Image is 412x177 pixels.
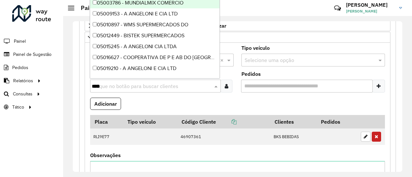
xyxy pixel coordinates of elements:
span: [PERSON_NAME] [346,8,394,14]
a: Contato Rápido [331,1,344,15]
span: Painel de Sugestão [13,51,51,58]
div: 05015245 - A ANGELONI CIA LTDA [90,41,220,52]
span: Painel [14,38,26,45]
button: Adicionar [90,98,121,110]
label: Tipo veículo [241,44,270,52]
div: 05019210 - A ANGELONI E CIA LTD [90,63,220,74]
th: Tipo veículo [123,115,177,128]
div: 05009153 - A ANGELONI E CIA LTD [90,8,220,19]
span: Pedidos [12,64,28,71]
div: 05019211 - A ANGELONI CIA LTDA [90,74,220,85]
span: Tático [12,104,24,111]
th: Placa [90,115,123,128]
div: 05010897 - WMS SUPERMERCADOS DO [90,19,220,30]
label: Observações [90,151,121,159]
h2: Painel de Sugestão - Editar registro [74,4,176,12]
td: BKS BEBIDAS [270,128,316,145]
div: 05012449 - BISTEK SUPERMERCADOS [90,30,220,41]
h3: [PERSON_NAME] [346,2,394,8]
th: Clientes [270,115,316,128]
th: Código Cliente [177,115,270,128]
td: 46907361 [177,128,270,145]
span: Clear all [220,56,226,64]
a: Copiar [216,119,237,125]
a: Cliente para Recarga [85,32,390,43]
div: 05016627 - COOPERATIVA DE P E AB DO [GEOGRAPHIC_DATA] [90,52,220,63]
span: Relatórios [13,77,33,84]
label: Pedidos [241,70,261,78]
td: RLI9E77 [90,128,123,145]
th: Pedidos [316,115,357,128]
a: Preservar Cliente - Devem ficar no buffer, não roteirizar [85,20,390,31]
span: Consultas [13,91,33,97]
